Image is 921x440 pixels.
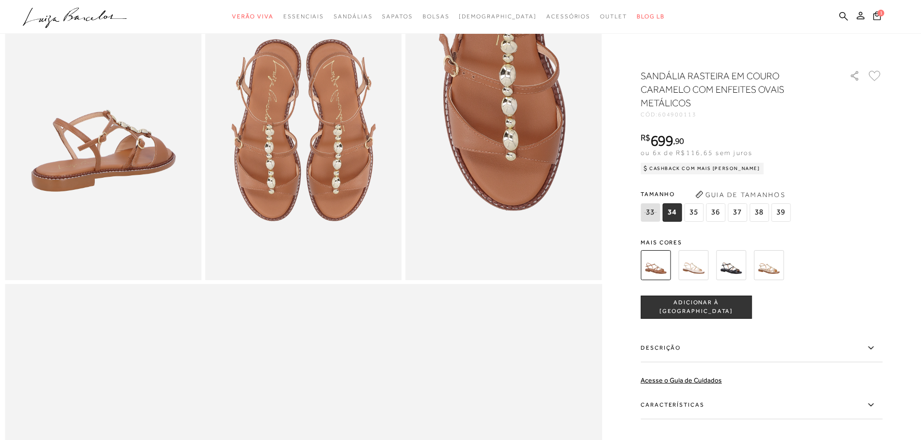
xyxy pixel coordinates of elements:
a: categoryNavScreenReaderText [232,8,274,26]
span: 36 [706,203,725,222]
span: 604900113 [658,111,697,118]
button: ADICIONAR À [GEOGRAPHIC_DATA] [641,296,752,319]
a: categoryNavScreenReaderText [423,8,450,26]
img: SANDÁLIA RASTEIRA EM COURO OFF WHITE COM ENFEITES OVAIS METÁLICOS [678,250,708,280]
span: 38 [749,203,769,222]
i: R$ [641,133,650,142]
span: 37 [728,203,747,222]
a: categoryNavScreenReaderText [600,8,627,26]
span: 39 [771,203,790,222]
a: categoryNavScreenReaderText [546,8,590,26]
span: Sandálias [334,13,372,20]
img: SANDÁLIA RASTEIRA EM COURO CARAMELO COM ENFEITES OVAIS METÁLICOS [641,250,671,280]
span: 35 [684,203,703,222]
span: Bolsas [423,13,450,20]
h1: SANDÁLIA RASTEIRA EM COURO CARAMELO COM ENFEITES OVAIS METÁLICOS [641,69,822,110]
span: ADICIONAR À [GEOGRAPHIC_DATA] [641,298,751,315]
i: , [673,137,684,145]
a: Acesse o Guia de Cuidados [641,376,722,384]
label: Características [641,391,882,419]
a: categoryNavScreenReaderText [283,8,324,26]
span: Essenciais [283,13,324,20]
span: Tamanho [641,187,793,201]
div: Cashback com Mais [PERSON_NAME] [641,163,764,174]
label: Descrição [641,334,882,362]
span: ou 6x de R$116,65 sem juros [641,149,752,156]
img: SANDÁLIA RASTEIRA METALIZADA OURO COM ENFEITES OVAIS METÁLICOS [754,250,784,280]
span: 90 [675,136,684,146]
span: Mais cores [641,240,882,245]
a: categoryNavScreenReaderText [382,8,412,26]
span: Outlet [600,13,627,20]
a: noSubCategoriesText [459,8,537,26]
span: Verão Viva [232,13,274,20]
span: BLOG LB [637,13,665,20]
img: SANDÁLIA RASTEIRA EM COURO PRETO COM ENFEITES OVAIS METÁLICOS [716,250,746,280]
a: categoryNavScreenReaderText [334,8,372,26]
button: 1 [870,11,884,24]
span: 1 [877,10,884,16]
span: 699 [650,132,673,149]
div: CÓD: [641,112,834,117]
span: [DEMOGRAPHIC_DATA] [459,13,537,20]
span: 34 [662,203,682,222]
button: Guia de Tamanhos [692,187,789,202]
span: Sapatos [382,13,412,20]
a: BLOG LB [637,8,665,26]
span: Acessórios [546,13,590,20]
span: 33 [641,203,660,222]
